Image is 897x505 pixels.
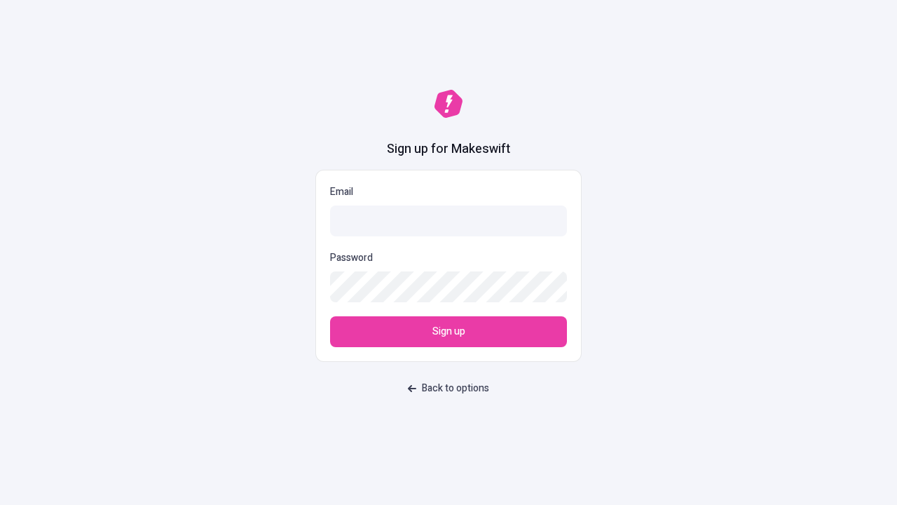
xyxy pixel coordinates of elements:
button: Sign up [330,316,567,347]
span: Sign up [432,324,465,339]
p: Email [330,184,567,200]
input: Email [330,206,567,236]
button: Back to options [399,376,498,401]
h1: Sign up for Makeswift [387,140,510,159]
span: Back to options [422,381,489,396]
p: Password [330,250,373,266]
